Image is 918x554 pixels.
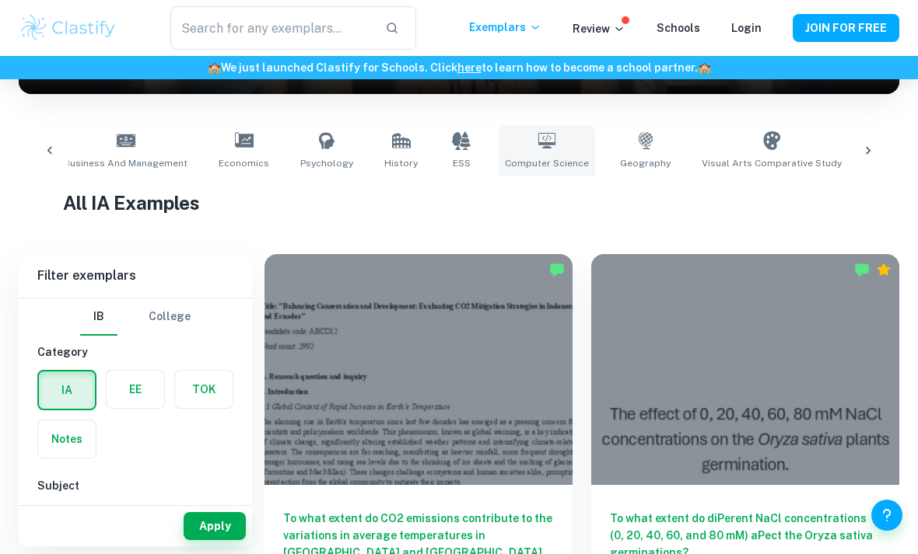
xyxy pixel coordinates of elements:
[80,298,117,336] button: IB
[453,156,471,170] span: ESS
[107,371,164,408] button: EE
[19,254,252,298] h6: Filter exemplars
[300,156,353,170] span: Psychology
[854,262,870,277] img: Marked
[657,22,700,34] a: Schools
[871,500,902,531] button: Help and Feedback
[505,156,589,170] span: Computer Science
[573,20,625,37] p: Review
[38,420,96,458] button: Notes
[702,156,842,170] span: Visual Arts Comparative Study
[3,59,915,76] h6: We just launched Clastify for Schools. Click to learn how to become a school partner.
[37,343,233,361] h6: Category
[208,61,221,74] span: 🏫
[549,262,565,277] img: Marked
[793,14,899,42] button: JOIN FOR FREE
[39,371,95,409] button: IA
[149,298,191,336] button: College
[698,61,711,74] span: 🏫
[457,61,482,74] a: here
[170,6,373,50] input: Search for any exemplars...
[469,19,541,36] p: Exemplars
[80,298,191,336] div: Filter type choice
[384,156,418,170] span: History
[219,156,269,170] span: Economics
[63,189,856,217] h1: All IA Examples
[64,156,187,170] span: Business and Management
[184,512,246,540] button: Apply
[37,477,233,494] h6: Subject
[175,371,233,408] button: TOK
[620,156,671,170] span: Geography
[19,12,117,44] img: Clastify logo
[731,22,762,34] a: Login
[876,262,892,277] div: Premium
